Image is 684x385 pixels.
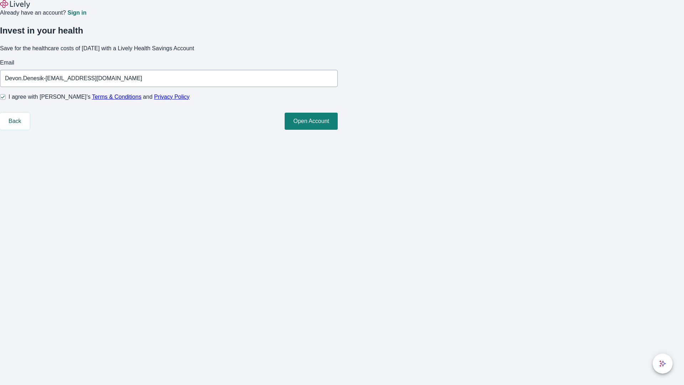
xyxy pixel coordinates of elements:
button: chat [653,354,673,374]
a: Sign in [67,10,86,16]
span: I agree with [PERSON_NAME]’s and [9,93,190,101]
svg: Lively AI Assistant [659,360,666,367]
a: Terms & Conditions [92,94,141,100]
button: Open Account [285,113,338,130]
a: Privacy Policy [154,94,190,100]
